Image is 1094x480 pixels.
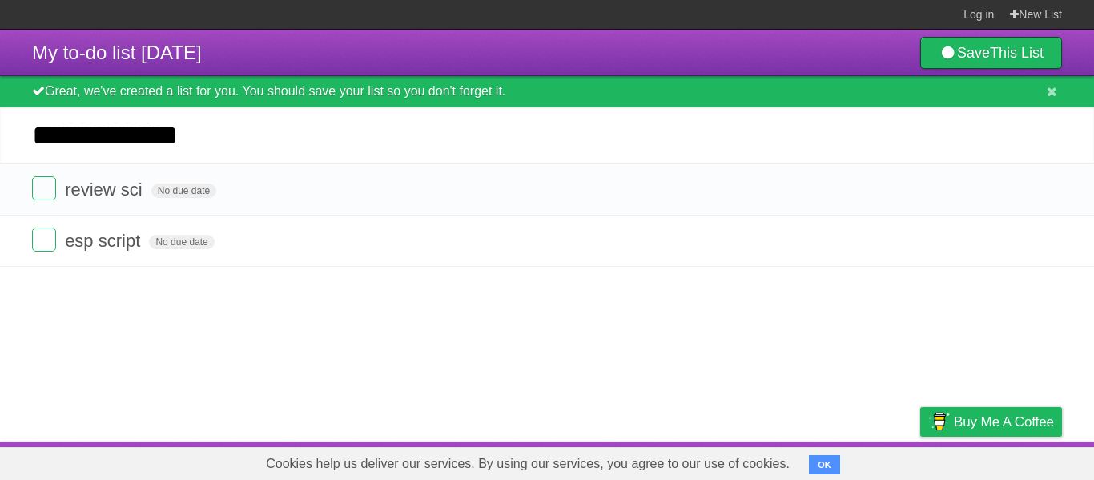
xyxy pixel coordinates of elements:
[32,42,202,63] span: My to-do list [DATE]
[151,184,216,198] span: No due date
[928,408,950,435] img: Buy me a coffee
[954,408,1054,436] span: Buy me a coffee
[32,176,56,200] label: Done
[65,179,147,200] span: review sci
[899,446,941,476] a: Privacy
[65,231,144,251] span: esp script
[32,228,56,252] label: Done
[809,455,840,474] button: OK
[920,407,1062,437] a: Buy me a coffee
[149,235,214,249] span: No due date
[250,448,806,480] span: Cookies help us deliver our services. By using our services, you agree to our use of cookies.
[845,446,880,476] a: Terms
[707,446,741,476] a: About
[990,45,1044,61] b: This List
[920,37,1062,69] a: SaveThis List
[760,446,825,476] a: Developers
[961,446,1062,476] a: Suggest a feature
